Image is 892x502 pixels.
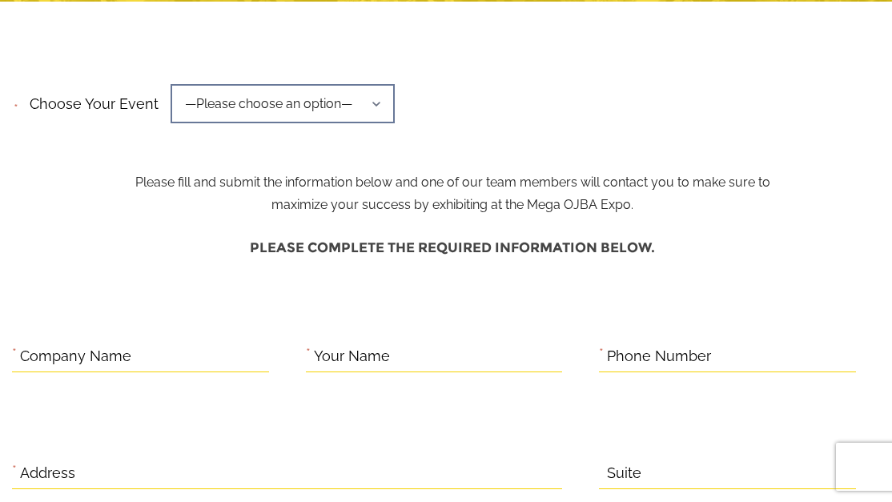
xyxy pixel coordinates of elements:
[20,461,75,486] label: Address
[123,90,783,216] p: Please fill and submit the information below and one of our team members will contact you to make...
[607,344,711,369] label: Phone Number
[314,344,390,369] label: Your Name
[20,344,131,369] label: Company Name
[171,84,395,123] span: —Please choose an option—
[607,461,641,486] label: Suite
[20,82,159,117] label: Choose your event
